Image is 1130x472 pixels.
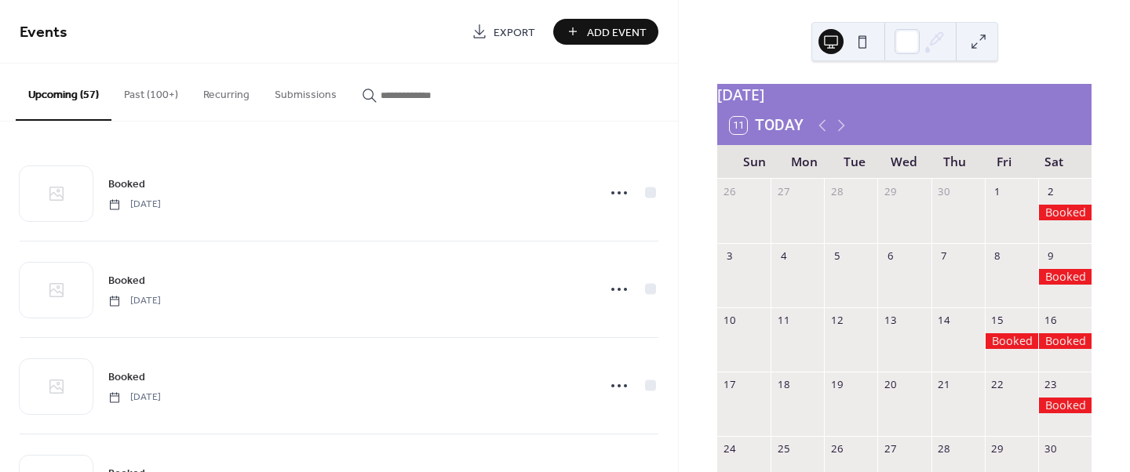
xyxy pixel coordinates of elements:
div: Thu [929,145,979,179]
span: Booked [108,369,145,386]
div: 5 [829,249,844,263]
div: [DATE] [717,84,1092,107]
div: 25 [776,442,790,456]
div: 18 [776,377,790,391]
button: Submissions [262,64,349,119]
div: 26 [829,442,844,456]
div: 4 [776,249,790,263]
div: 22 [990,377,1004,391]
a: Booked [108,175,145,193]
span: Add Event [587,24,647,41]
div: Fri [979,145,1030,179]
div: Booked [1038,269,1092,285]
div: Booked [985,333,1038,349]
div: 2 [1044,184,1058,198]
span: [DATE] [108,294,161,308]
div: 19 [829,377,844,391]
span: Booked [108,176,145,193]
div: 29 [884,184,898,198]
div: 13 [884,313,898,327]
span: Events [20,17,67,48]
span: Booked [108,273,145,289]
a: Export [460,19,547,45]
div: 16 [1044,313,1058,327]
div: 28 [829,184,844,198]
div: 28 [937,442,951,456]
div: 9 [1044,249,1058,263]
div: 27 [884,442,898,456]
div: Tue [829,145,880,179]
div: 26 [723,184,737,198]
div: 3 [723,249,737,263]
button: 11Today [724,113,809,138]
div: 17 [723,377,737,391]
div: Booked [1038,205,1092,220]
div: 12 [829,313,844,327]
a: Booked [108,368,145,386]
button: Add Event [553,19,658,45]
div: 21 [937,377,951,391]
div: 30 [1044,442,1058,456]
div: Sun [730,145,780,179]
button: Upcoming (57) [16,64,111,121]
div: 23 [1044,377,1058,391]
button: Recurring [191,64,262,119]
div: Booked [1038,398,1092,413]
div: 15 [990,313,1004,327]
div: 11 [776,313,790,327]
div: 8 [990,249,1004,263]
div: 14 [937,313,951,327]
div: 6 [884,249,898,263]
div: 7 [937,249,951,263]
span: [DATE] [108,390,161,405]
a: Booked [108,271,145,289]
div: Mon [780,145,830,179]
div: 24 [723,442,737,456]
div: 10 [723,313,737,327]
div: Wed [880,145,930,179]
button: Past (100+) [111,64,191,119]
div: Booked [1038,333,1092,349]
div: 27 [776,184,790,198]
div: 1 [990,184,1004,198]
div: 30 [937,184,951,198]
div: 20 [884,377,898,391]
span: [DATE] [108,198,161,212]
span: Export [494,24,535,41]
div: 29 [990,442,1004,456]
div: Sat [1029,145,1079,179]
